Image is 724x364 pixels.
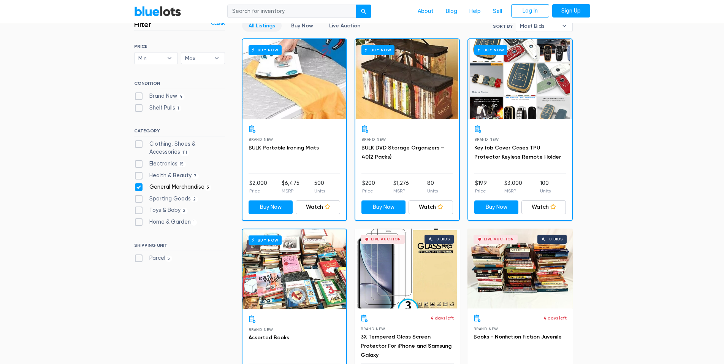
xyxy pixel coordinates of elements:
span: Max [185,52,210,64]
h6: Buy Now [474,45,507,55]
p: MSRP [282,188,299,194]
span: 5 [204,184,212,191]
h6: CATEGORY [134,128,225,137]
h6: SHIPPING UNIT [134,243,225,251]
a: Sign Up [552,4,590,18]
a: BULK DVD Storage Organizers – 40(2 Packs) [361,145,444,160]
li: $1,276 [393,179,409,194]
span: Brand New [249,137,273,141]
p: 4 days left [431,315,454,321]
label: Toys & Baby [134,206,188,215]
span: 1 [191,219,197,226]
span: Brand New [249,327,273,332]
label: General Merchandise [134,183,212,191]
p: Price [362,188,375,194]
a: Watch [409,200,453,214]
a: Sell [487,4,508,19]
label: Home & Garden [134,218,197,226]
span: Min [138,52,163,64]
li: 500 [314,179,325,194]
label: Electronics [134,160,186,168]
h6: Buy Now [361,45,394,55]
span: Brand New [361,137,386,141]
span: 2 [181,208,188,214]
li: 80 [427,179,438,194]
h6: Buy Now [249,45,282,55]
li: $6,475 [282,179,299,194]
span: Brand New [361,327,385,331]
span: Brand New [474,137,499,141]
a: Blog [440,4,463,19]
a: Help [463,4,487,19]
span: 2 [191,196,198,202]
a: Live Auction 0 bids [467,229,573,308]
div: 0 bids [436,237,450,241]
a: Buy Now [242,229,346,309]
a: About [412,4,440,19]
input: Search for inventory [227,5,356,18]
a: Buy Now [468,39,572,119]
a: Assorted Books [249,334,289,341]
a: Buy Now [249,200,293,214]
span: 5 [165,256,173,262]
b: ▾ [209,52,225,64]
span: 1 [175,105,182,111]
div: 0 bids [549,237,563,241]
a: Live Auction 0 bids [355,229,460,308]
a: Books - Nonfiction Fiction Juvenile [474,334,562,340]
h6: Buy Now [249,235,282,245]
a: Buy Now [242,39,346,119]
a: BULK Portable Ironing Mats [249,145,319,151]
a: BlueLots [134,6,181,17]
span: 111 [180,150,190,156]
li: 100 [540,179,551,194]
li: $200 [362,179,375,194]
a: 3X Tempered Glass Screen Protector For iPhone and Samsung Galaxy [361,334,452,358]
p: 4 days left [543,315,567,321]
a: All Listings [242,20,282,32]
p: Price [475,188,487,194]
li: $2,000 [249,179,267,194]
label: Brand New [134,92,185,100]
b: ▾ [162,52,177,64]
p: MSRP [504,188,522,194]
li: $199 [475,179,487,194]
p: Units [540,188,551,194]
span: 15 [177,161,186,167]
span: 4 [177,94,185,100]
span: 7 [192,173,199,179]
label: Shelf Pulls [134,104,182,112]
span: Most Bids [520,20,558,32]
p: MSRP [393,188,409,194]
h6: CONDITION [134,81,225,89]
p: Units [427,188,438,194]
label: Clothing, Shoes & Accessories [134,140,225,156]
label: Health & Beauty [134,172,199,180]
div: Live Auction [371,237,401,241]
a: Buy Now [361,200,406,214]
label: Parcel [134,254,173,262]
h3: Filter [134,20,151,29]
h6: PRICE [134,44,225,49]
a: Log In [511,4,549,18]
a: Buy Now [474,200,519,214]
a: Live Auction [323,20,367,32]
a: Buy Now [285,20,320,32]
b: ▾ [556,20,572,32]
a: Buy Now [355,39,459,119]
a: Watch [296,200,340,214]
a: Key fob Cover Cases TPU Protector Keyless Remote Holder [474,145,561,160]
p: Units [314,188,325,194]
span: Brand New [474,327,498,331]
div: Live Auction [484,237,514,241]
a: Watch [521,200,566,214]
label: Sort By [493,23,513,30]
p: Price [249,188,267,194]
li: $3,000 [504,179,522,194]
label: Sporting Goods [134,195,198,203]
